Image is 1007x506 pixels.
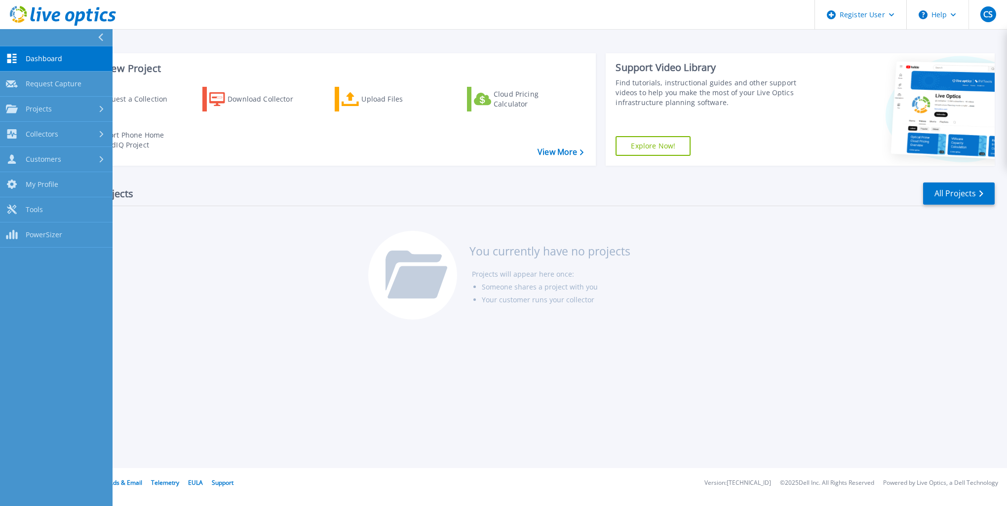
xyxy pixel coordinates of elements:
[228,89,307,109] div: Download Collector
[704,480,771,486] li: Version: [TECHNICAL_ID]
[26,54,62,63] span: Dashboard
[923,182,995,205] a: All Projects
[616,78,814,108] div: Find tutorials, instructional guides and other support videos to help you make the most of your L...
[494,89,573,109] div: Cloud Pricing Calculator
[70,63,583,74] h3: Start a New Project
[538,147,583,157] a: View More
[335,87,445,111] a: Upload Files
[26,180,58,189] span: My Profile
[26,130,58,139] span: Collectors
[467,87,577,111] a: Cloud Pricing Calculator
[616,136,691,156] a: Explore Now!
[469,246,630,256] h3: You currently have no projects
[472,268,630,281] li: Projects will appear here once:
[780,480,874,486] li: © 2025 Dell Inc. All Rights Reserved
[26,105,52,113] span: Projects
[109,478,142,487] a: Ads & Email
[482,281,630,293] li: Someone shares a project with you
[98,89,177,109] div: Request a Collection
[616,61,814,74] div: Support Video Library
[151,478,179,487] a: Telemetry
[70,87,180,111] a: Request a Collection
[202,87,312,111] a: Download Collector
[188,478,203,487] a: EULA
[361,89,440,109] div: Upload Files
[26,79,81,88] span: Request Capture
[26,205,43,214] span: Tools
[212,478,233,487] a: Support
[482,293,630,306] li: Your customer runs your collector
[26,230,62,239] span: PowerSizer
[983,10,993,18] span: CS
[97,130,174,150] div: Import Phone Home CloudIQ Project
[26,155,61,164] span: Customers
[883,480,998,486] li: Powered by Live Optics, a Dell Technology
